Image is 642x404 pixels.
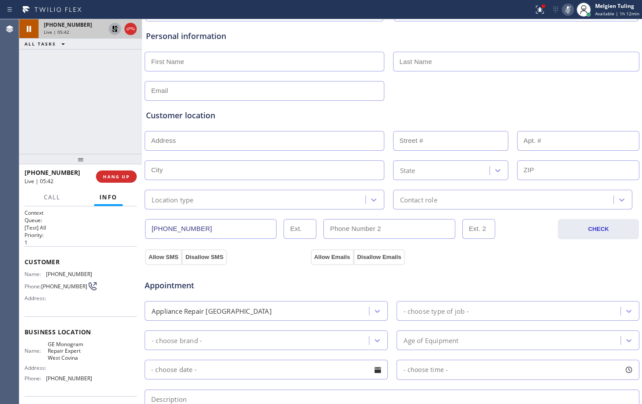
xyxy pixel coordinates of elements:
[25,239,137,246] p: 1
[145,280,309,291] span: Appointment
[145,249,182,265] button: Allow SMS
[25,365,48,371] span: Address:
[323,219,455,239] input: Phone Number 2
[145,360,388,379] input: - choose date -
[39,189,66,206] button: Call
[25,295,48,301] span: Address:
[400,165,415,175] div: State
[25,41,56,47] span: ALL TASKS
[400,195,437,205] div: Contact role
[44,29,69,35] span: Live | 05:42
[103,174,130,180] span: HANG UP
[182,249,227,265] button: Disallow SMS
[99,193,117,201] span: Info
[284,219,316,239] input: Ext.
[393,131,508,151] input: Street #
[152,335,202,345] div: - choose brand -
[145,81,384,101] input: Email
[25,209,137,216] h1: Context
[517,131,639,151] input: Apt. #
[25,177,53,185] span: Live | 05:42
[25,216,137,224] h2: Queue:
[109,23,121,35] button: Unhold Customer
[404,365,448,374] span: - choose time -
[145,131,384,151] input: Address
[404,306,469,316] div: - choose type of job -
[152,306,272,316] div: Appliance Repair [GEOGRAPHIC_DATA]
[44,193,60,201] span: Call
[25,258,137,266] span: Customer
[25,328,137,336] span: Business location
[562,4,574,16] button: Mute
[146,110,638,121] div: Customer location
[25,283,41,290] span: Phone:
[311,249,354,265] button: Allow Emails
[48,341,92,361] span: GE Monogram Repair Expert West Covina
[25,375,46,382] span: Phone:
[44,21,92,28] span: [PHONE_NUMBER]
[595,2,639,10] div: Melgien Tuling
[124,23,137,35] button: Hang up
[19,39,74,49] button: ALL TASKS
[152,195,194,205] div: Location type
[145,52,384,71] input: First Name
[354,249,405,265] button: Disallow Emails
[25,347,48,354] span: Name:
[145,160,384,180] input: City
[46,271,92,277] span: [PHONE_NUMBER]
[404,335,459,345] div: Age of Equipment
[393,52,640,71] input: Last Name
[96,170,137,183] button: HANG UP
[46,375,92,382] span: [PHONE_NUMBER]
[517,160,639,180] input: ZIP
[595,11,639,17] span: Available | 1h 12min
[25,231,137,239] h2: Priority:
[146,30,638,42] div: Personal information
[462,219,495,239] input: Ext. 2
[41,283,87,290] span: [PHONE_NUMBER]
[25,224,137,231] p: [Test] All
[94,189,123,206] button: Info
[25,168,80,177] span: [PHONE_NUMBER]
[25,271,46,277] span: Name:
[145,219,277,239] input: Phone Number
[558,219,639,239] button: CHECK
